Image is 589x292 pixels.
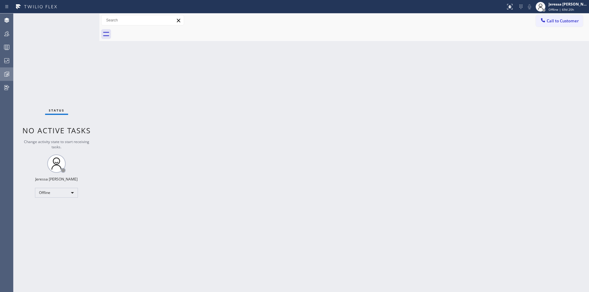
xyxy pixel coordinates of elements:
span: Status [49,108,64,112]
input: Search [102,15,184,25]
div: Offline [35,188,78,198]
span: Call to Customer [547,18,579,24]
span: Offline | 69d 20h [549,7,574,12]
div: Jeressa [PERSON_NAME] [35,176,78,182]
button: Call to Customer [536,15,583,27]
span: No active tasks [22,125,91,135]
div: Jeressa [PERSON_NAME] [549,2,587,7]
span: Change activity state to start receiving tasks. [24,139,89,150]
button: Mute [525,2,534,11]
